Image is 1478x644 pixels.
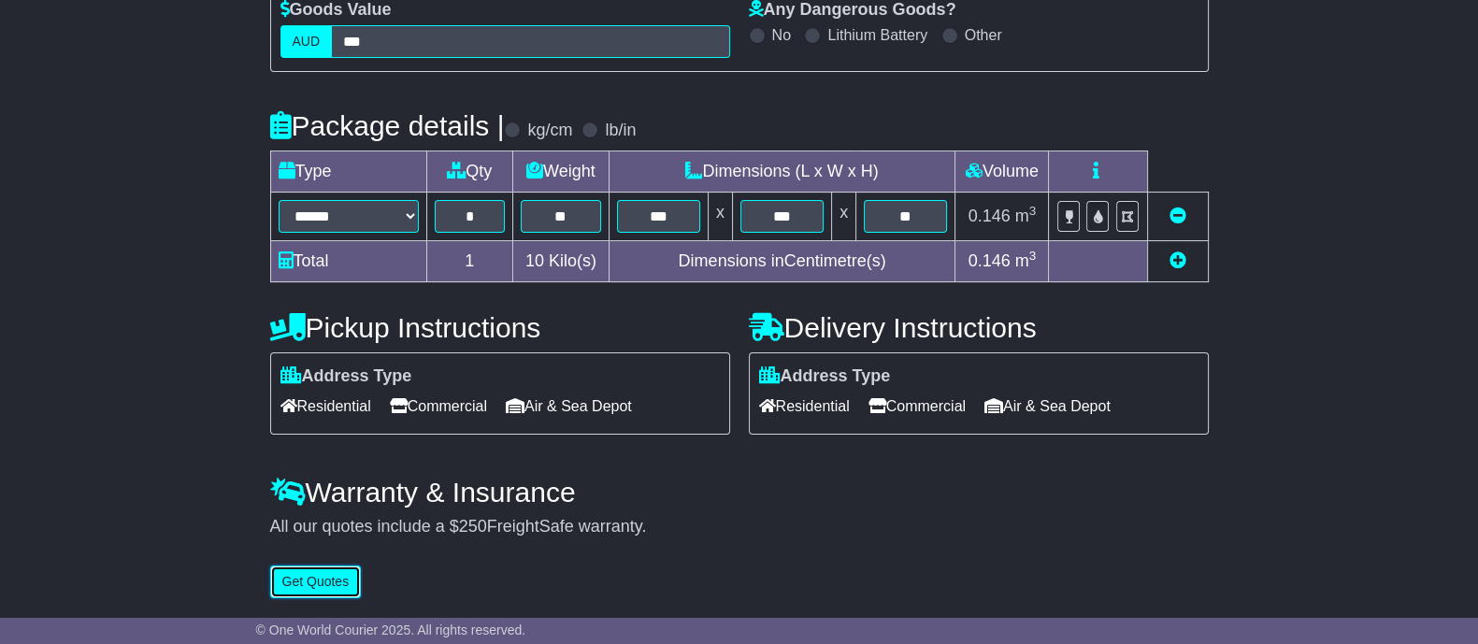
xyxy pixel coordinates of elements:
td: Kilo(s) [513,241,610,282]
td: Dimensions in Centimetre(s) [609,241,955,282]
h4: Pickup Instructions [270,312,730,343]
h4: Package details | [270,110,505,141]
td: Volume [955,151,1049,193]
span: 0.146 [969,207,1011,225]
sup: 3 [1029,204,1037,218]
span: Air & Sea Depot [984,392,1111,421]
div: All our quotes include a $ FreightSafe warranty. [270,517,1209,537]
label: No [772,26,791,44]
label: Lithium Battery [827,26,927,44]
span: Residential [759,392,850,421]
span: 10 [525,251,544,270]
label: kg/cm [527,121,572,141]
sup: 3 [1029,249,1037,263]
span: 250 [459,517,487,536]
label: Other [965,26,1002,44]
td: Qty [426,151,513,193]
h4: Delivery Instructions [749,312,1209,343]
a: Remove this item [1169,207,1186,225]
span: Residential [280,392,371,421]
span: Air & Sea Depot [506,392,632,421]
td: 1 [426,241,513,282]
td: x [708,193,732,241]
td: Total [270,241,426,282]
td: x [832,193,856,241]
a: Add new item [1169,251,1186,270]
label: Address Type [759,366,891,387]
label: AUD [280,25,333,58]
td: Dimensions (L x W x H) [609,151,955,193]
h4: Warranty & Insurance [270,477,1209,508]
span: m [1015,251,1037,270]
span: Commercial [868,392,966,421]
label: Address Type [280,366,412,387]
span: 0.146 [969,251,1011,270]
td: Weight [513,151,610,193]
span: © One World Courier 2025. All rights reserved. [256,623,526,637]
label: lb/in [605,121,636,141]
span: m [1015,207,1037,225]
td: Type [270,151,426,193]
span: Commercial [390,392,487,421]
button: Get Quotes [270,565,362,598]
